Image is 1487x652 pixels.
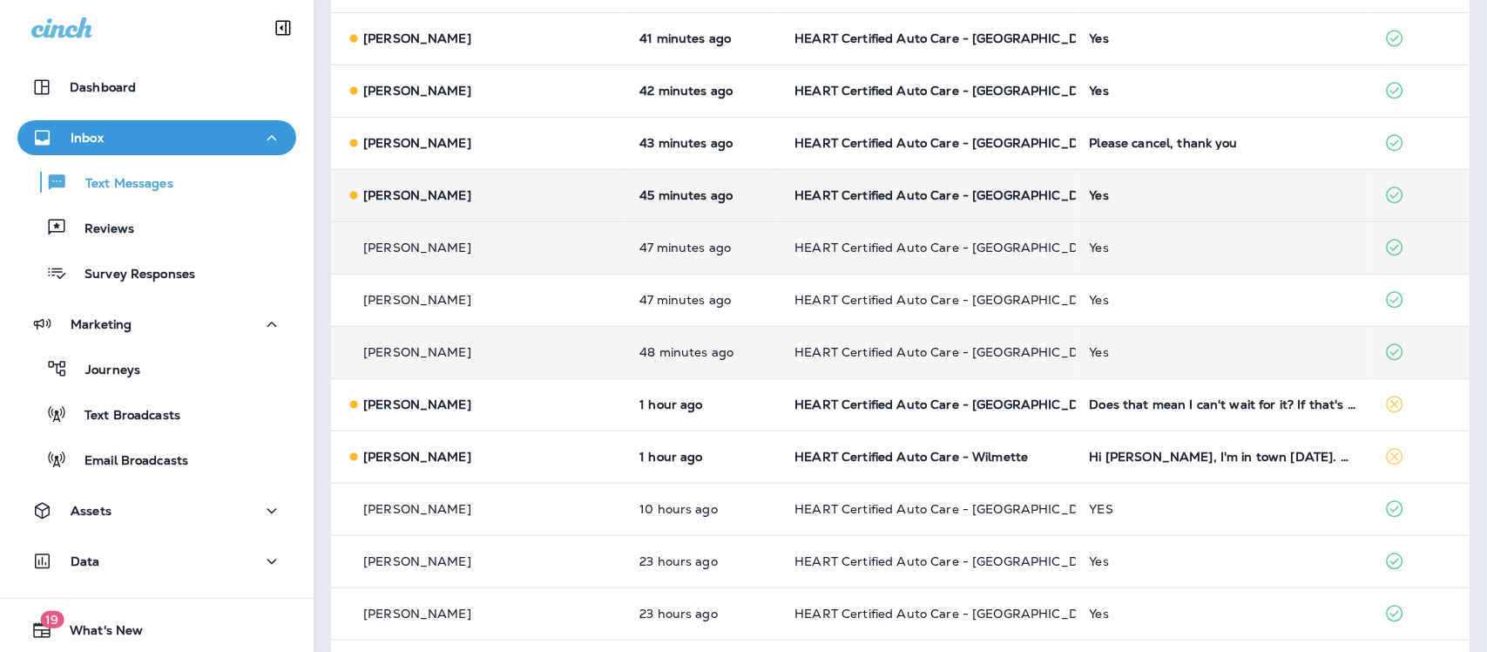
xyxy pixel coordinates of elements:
button: Marketing [17,307,296,342]
div: Yes [1090,554,1356,568]
span: HEART Certified Auto Care - [GEOGRAPHIC_DATA] [794,31,1107,46]
span: What's New [52,623,143,644]
div: Yes [1090,607,1356,621]
p: Email Broadcasts [67,453,188,470]
div: Yes [1090,188,1356,202]
button: Dashboard [17,70,296,105]
span: HEART Certified Auto Care - Wilmette [794,449,1028,465]
button: Text Broadcasts [17,396,296,432]
div: YES [1090,502,1356,516]
p: [PERSON_NAME] [363,607,471,621]
span: 19 [40,611,64,628]
div: Please cancel, thank you [1090,136,1356,150]
button: Reviews [17,209,296,246]
span: HEART Certified Auto Care - [GEOGRAPHIC_DATA] [794,292,1107,308]
p: [PERSON_NAME] [363,397,471,411]
span: HEART Certified Auto Care - [GEOGRAPHIC_DATA] [794,187,1107,203]
div: Hi Armando, I'm in town today. Can I bring my car over this morning? [1090,450,1356,464]
button: Text Messages [17,164,296,200]
p: Text Broadcasts [67,408,180,424]
p: Text Messages [68,176,173,193]
span: HEART Certified Auto Care - [GEOGRAPHIC_DATA] [794,135,1107,151]
p: [PERSON_NAME] [363,31,471,45]
button: Assets [17,493,296,528]
p: Aug 19, 2025 10:08 AM [639,607,767,621]
p: Assets [71,504,112,518]
p: Aug 20, 2025 09:03 AM [639,345,767,359]
p: Survey Responses [67,267,195,283]
button: Collapse Sidebar [259,10,308,45]
p: Aug 20, 2025 09:06 AM [639,188,767,202]
button: Survey Responses [17,255,296,291]
div: Yes [1090,345,1356,359]
button: 19What's New [17,613,296,648]
span: HEART Certified Auto Care - [GEOGRAPHIC_DATA] [794,397,1107,412]
p: Aug 20, 2025 09:04 AM [639,241,767,255]
div: Yes [1090,84,1356,98]
p: [PERSON_NAME] [363,241,471,255]
div: Yes [1090,241,1356,255]
p: Journeys [68,363,140,379]
p: [PERSON_NAME] [363,450,471,464]
p: [PERSON_NAME] [363,293,471,307]
span: HEART Certified Auto Care - [GEOGRAPHIC_DATA] [794,240,1107,255]
p: [PERSON_NAME] [363,136,471,150]
button: Email Broadcasts [17,441,296,478]
p: Aug 19, 2025 10:28 AM [639,554,767,568]
button: Inbox [17,120,296,155]
p: Inbox [71,131,104,145]
div: Yes [1090,293,1356,307]
span: HEART Certified Auto Care - [GEOGRAPHIC_DATA] [794,606,1107,621]
p: [PERSON_NAME] [363,345,471,359]
p: Aug 20, 2025 09:08 AM [639,136,767,150]
button: Data [17,544,296,579]
button: Journeys [17,350,296,387]
p: [PERSON_NAME] [363,502,471,516]
div: Yes [1090,31,1356,45]
p: Aug 20, 2025 09:03 AM [639,293,767,307]
p: [PERSON_NAME] [363,188,471,202]
p: Dashboard [70,80,136,94]
p: [PERSON_NAME] [363,84,471,98]
p: Reviews [67,221,134,238]
div: Does that mean I can't wait for it? If that's the case, it may need to be next week [1090,397,1356,411]
span: HEART Certified Auto Care - [GEOGRAPHIC_DATA] [794,501,1107,517]
p: [PERSON_NAME] [363,554,471,568]
p: Data [71,554,100,568]
p: Aug 20, 2025 08:08 AM [639,450,767,464]
p: Aug 20, 2025 08:25 AM [639,397,767,411]
p: Aug 19, 2025 11:42 PM [639,502,767,516]
p: Aug 20, 2025 09:10 AM [639,31,767,45]
span: HEART Certified Auto Care - [GEOGRAPHIC_DATA] [794,344,1107,360]
span: HEART Certified Auto Care - [GEOGRAPHIC_DATA] [794,554,1107,569]
p: Marketing [71,317,132,331]
p: Aug 20, 2025 09:09 AM [639,84,767,98]
span: HEART Certified Auto Care - [GEOGRAPHIC_DATA] [794,83,1107,98]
